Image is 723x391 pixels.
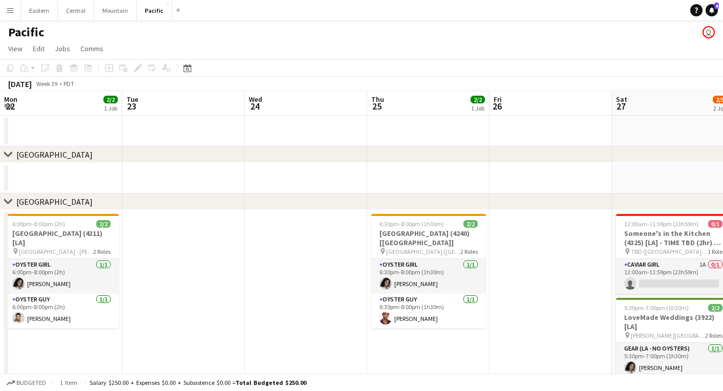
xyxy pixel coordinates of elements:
span: 2 Roles [705,332,722,339]
app-job-card: 6:00pm-8:00pm (2h)2/2[GEOGRAPHIC_DATA] (4311) [LA] [GEOGRAPHIC_DATA] - [PERSON_NAME][GEOGRAPHIC_D... [4,214,119,329]
span: Comms [80,44,103,53]
span: Sat [616,95,627,104]
a: 4 [706,4,718,16]
span: 4 [714,3,719,9]
span: 2/2 [471,96,485,103]
span: 2 Roles [93,248,111,255]
span: Week 39 [34,80,59,88]
span: 2/2 [96,220,111,228]
span: Fri [494,95,502,104]
app-card-role: Oyster Guy1/16:30pm-8:00pm (1h30m)[PERSON_NAME] [371,294,486,329]
div: [GEOGRAPHIC_DATA] [16,197,93,207]
span: 2/2 [103,96,118,103]
span: TBD ([GEOGRAPHIC_DATA], [GEOGRAPHIC_DATA]) [631,248,708,255]
button: Budgeted [5,377,48,388]
span: Mon [4,95,17,104]
span: 1 item [56,379,81,386]
span: Total Budgeted $250.00 [236,379,306,386]
span: 12:00am-11:59pm (23h59m) [624,220,698,228]
span: 23 [125,100,138,112]
app-job-card: 6:30pm-8:00pm (1h30m)2/2[GEOGRAPHIC_DATA] (4240) [[GEOGRAPHIC_DATA]] [GEOGRAPHIC_DATA] ([GEOGRAPH... [371,214,486,329]
span: 27 [614,100,627,112]
span: 24 [247,100,262,112]
app-user-avatar: Michael Bourie [703,26,715,38]
a: Edit [29,42,49,55]
span: 2 Roles [460,248,478,255]
a: Comms [76,42,108,55]
div: Salary $250.00 + Expenses $0.00 + Subsistence $0.00 = [90,379,306,386]
div: PDT [63,80,74,88]
a: Jobs [51,42,74,55]
span: [PERSON_NAME][GEOGRAPHIC_DATA] ([GEOGRAPHIC_DATA], [GEOGRAPHIC_DATA]) [631,332,705,339]
h3: [GEOGRAPHIC_DATA] (4311) [LA] [4,229,119,247]
div: 1 Job [104,104,117,112]
span: Edit [33,44,45,53]
app-card-role: Oyster Guy1/16:00pm-8:00pm (2h)[PERSON_NAME] [4,294,119,329]
span: Thu [371,95,384,104]
span: 26 [492,100,502,112]
div: [GEOGRAPHIC_DATA] [16,149,93,160]
a: View [4,42,27,55]
span: [GEOGRAPHIC_DATA] ([GEOGRAPHIC_DATA], [GEOGRAPHIC_DATA]) [386,248,460,255]
span: 25 [370,100,384,112]
button: Central [58,1,94,20]
span: View [8,44,23,53]
span: Wed [249,95,262,104]
span: 1 Role [708,248,722,255]
span: 6:00pm-8:00pm (2h) [12,220,65,228]
span: Jobs [55,44,70,53]
span: 22 [3,100,17,112]
span: Budgeted [16,379,46,386]
app-card-role: Oyster Girl1/16:30pm-8:00pm (1h30m)[PERSON_NAME] [371,259,486,294]
h3: [GEOGRAPHIC_DATA] (4240) [[GEOGRAPHIC_DATA]] [371,229,486,247]
app-card-role: Oyster Girl1/16:00pm-8:00pm (2h)[PERSON_NAME] [4,259,119,294]
span: [GEOGRAPHIC_DATA] - [PERSON_NAME][GEOGRAPHIC_DATA] ([GEOGRAPHIC_DATA], [GEOGRAPHIC_DATA]) [19,248,93,255]
span: 6:30pm-8:00pm (1h30m) [379,220,444,228]
button: Eastern [21,1,58,20]
button: Mountain [94,1,137,20]
h1: Pacific [8,25,44,40]
span: 2/2 [463,220,478,228]
div: 1 Job [471,104,484,112]
button: Pacific [137,1,172,20]
div: [DATE] [8,79,32,89]
span: Tue [126,95,138,104]
span: 2/2 [708,304,722,312]
span: 0/1 [708,220,722,228]
span: 5:30pm-7:00pm (1h30m) [624,304,689,312]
